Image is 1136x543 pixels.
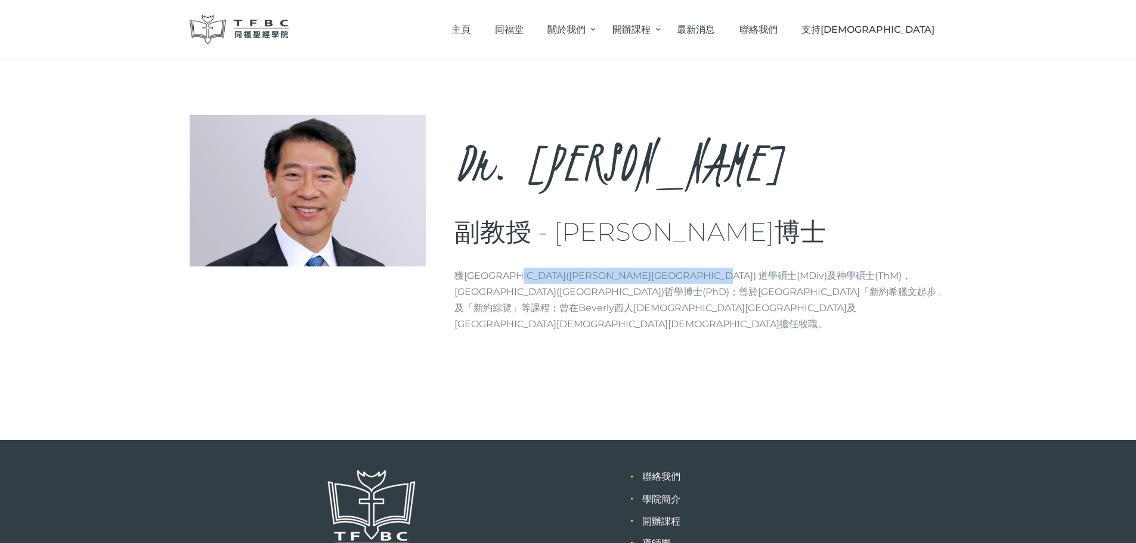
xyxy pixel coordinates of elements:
span: 主頁 [451,24,471,35]
a: 支持[DEMOGRAPHIC_DATA] [790,12,947,47]
span: 聯絡我們 [739,24,778,35]
a: 聯絡我們 [727,12,790,47]
span: 關於我們 [547,24,586,35]
a: 同福堂 [482,12,536,47]
a: 開辦課程 [600,12,664,47]
a: 關於我們 [536,12,600,47]
h2: Dr. [PERSON_NAME] [454,115,947,210]
a: 最新消息 [665,12,728,47]
span: 最新消息 [677,24,715,35]
a: 開辦課程 [642,516,680,527]
h3: 副教授 - [PERSON_NAME]博士 [454,216,947,248]
a: 學院簡介 [642,494,680,505]
img: 同福聖經學院 TFBC [190,15,290,44]
a: 聯絡我們 [642,471,680,482]
span: 支持[DEMOGRAPHIC_DATA] [801,24,934,35]
img: Dr. Fung Wing Wo, Benjamin [190,115,426,266]
span: 同福堂 [495,24,524,35]
span: 開辦課程 [612,24,651,35]
a: 主頁 [439,12,483,47]
p: 獲[GEOGRAPHIC_DATA]([PERSON_NAME][GEOGRAPHIC_DATA]) 道學碩士(MDiv)及神學碩士(ThM)，[GEOGRAPHIC_DATA]([GEOGRA... [454,268,947,333]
